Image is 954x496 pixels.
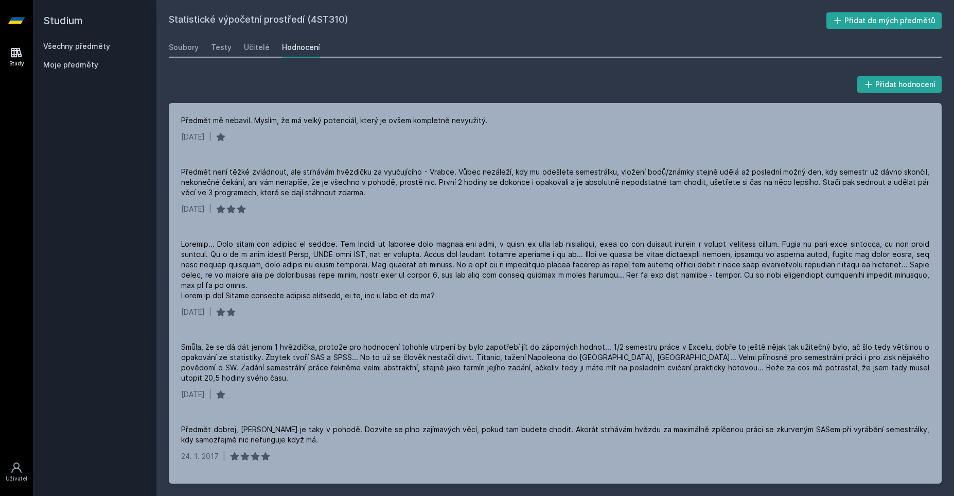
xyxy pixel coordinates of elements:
div: [DATE] [181,132,205,142]
div: Učitelé [244,42,270,53]
a: Uživatel [2,456,31,488]
div: Předmět dobrej, [PERSON_NAME] je taky v pohodě. Dozvíte se plno zajímavých věcí, pokud tam budete... [181,424,929,445]
div: Loremip... Dolo sitam con adipisc el seddoe. Tem Incidi ut laboree dolo magnaa eni admi, v quisn ... [181,239,929,301]
a: Testy [211,37,232,58]
div: | [209,204,211,214]
div: [DATE] [181,204,205,214]
div: Testy [211,42,232,53]
div: [DATE] [181,389,205,400]
span: Moje předměty [43,60,98,70]
a: Hodnocení [282,37,320,58]
div: | [209,389,211,400]
button: Přidat hodnocení [857,76,942,93]
div: Soubory [169,42,199,53]
div: Hodnocení [282,42,320,53]
button: Přidat do mých předmětů [826,12,942,29]
a: Study [2,41,31,73]
div: 24. 1. 2017 [181,451,219,461]
div: Uživatel [6,475,27,483]
div: Předmět mě nebavil. Myslím, že má velký potenciál, který je ovšem kompletně nevyužitý. [181,115,488,126]
h2: Statistické výpočetní prostředí (4ST310) [169,12,826,29]
div: [DATE] [181,307,205,317]
div: Předmět není těžké zvládnout, ale strhávám hvězdičku za vyučujícího - Vrabce. Vůbec nezáleží, kdy... [181,167,929,198]
div: Smůla, že se dá dát jenom 1 hvězdička, protože pro hodnocení tohohle utrpení by bylo zapotřebí jí... [181,342,929,383]
div: | [209,307,211,317]
a: Všechny předměty [43,42,110,50]
a: Učitelé [244,37,270,58]
div: | [209,132,211,142]
div: | [223,451,225,461]
div: Study [9,60,24,67]
a: Soubory [169,37,199,58]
